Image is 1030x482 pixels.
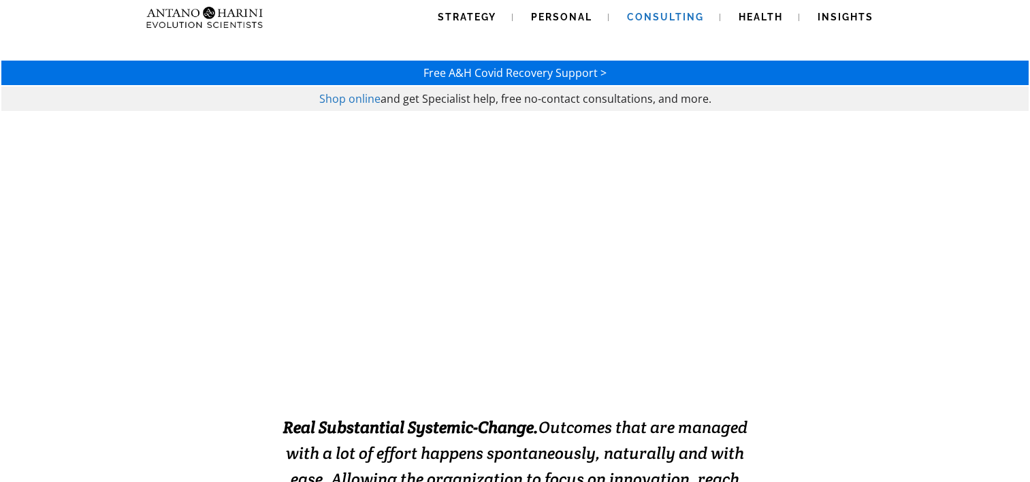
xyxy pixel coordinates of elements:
a: Shop online [319,91,381,106]
span: and get Specialist help, free no-contact consultations, and more. [381,91,711,106]
span: Personal [531,12,592,22]
span: Insights [818,12,873,22]
a: Free A&H Covid Recovery Support > [423,65,607,80]
strong: Real Substantial Systemic-Change. [283,417,538,438]
span: Strategy [438,12,496,22]
strong: EXCELLENCE INSTALLATION. ENABLED. [242,332,788,365]
span: Health [739,12,783,22]
span: Consulting [627,12,704,22]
